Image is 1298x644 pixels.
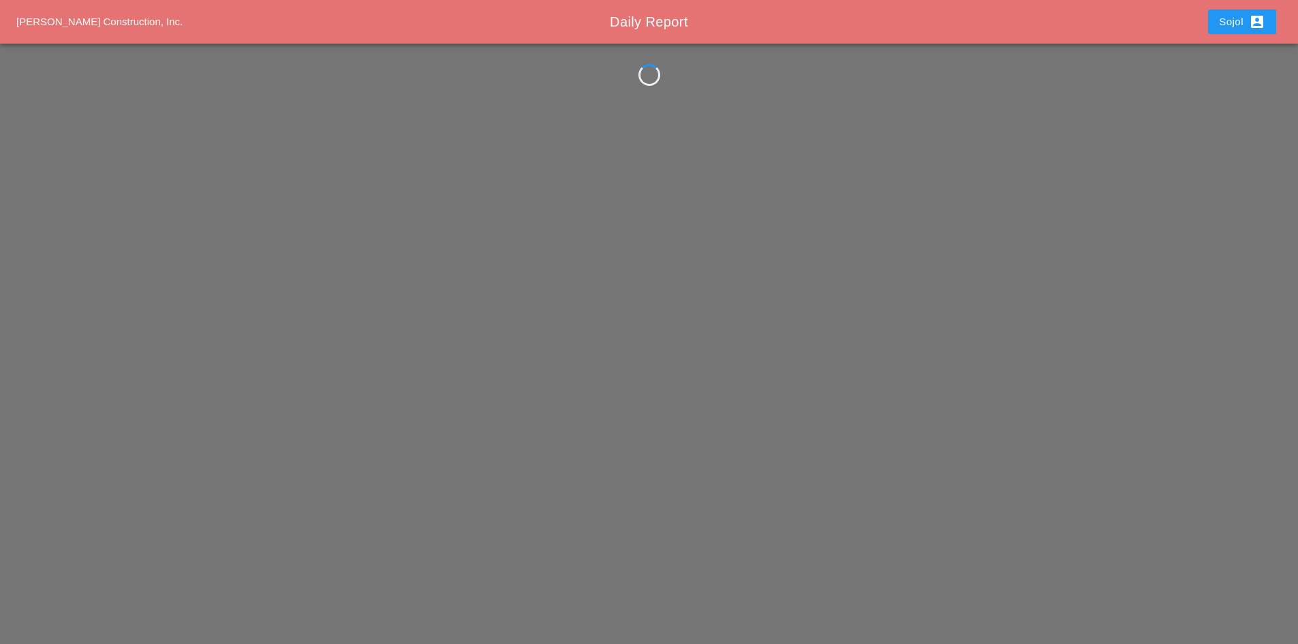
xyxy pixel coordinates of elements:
[1249,14,1265,30] i: account_box
[1208,10,1276,34] button: Sojol
[610,14,688,29] span: Daily Report
[1219,14,1265,30] div: Sojol
[16,16,183,27] a: [PERSON_NAME] Construction, Inc.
